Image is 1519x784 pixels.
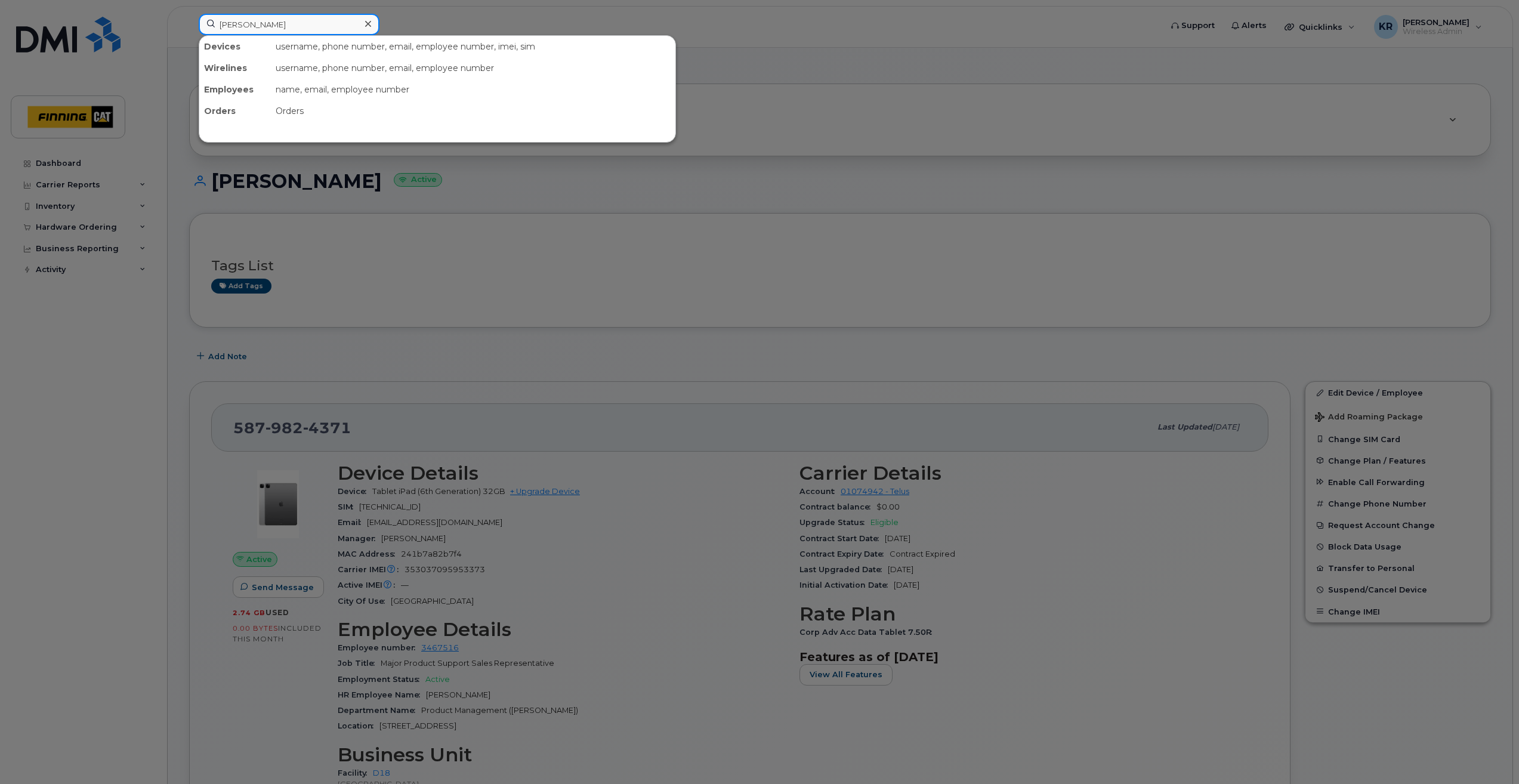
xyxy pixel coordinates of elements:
div: Wirelines [199,57,271,79]
div: Orders [271,100,675,122]
div: Devices [199,36,271,57]
div: Orders [199,100,271,122]
div: Employees [199,79,271,100]
div: name, email, employee number [271,79,675,100]
div: username, phone number, email, employee number, imei, sim [271,36,675,57]
div: username, phone number, email, employee number [271,57,675,79]
iframe: Messenger Launcher [1467,732,1510,775]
